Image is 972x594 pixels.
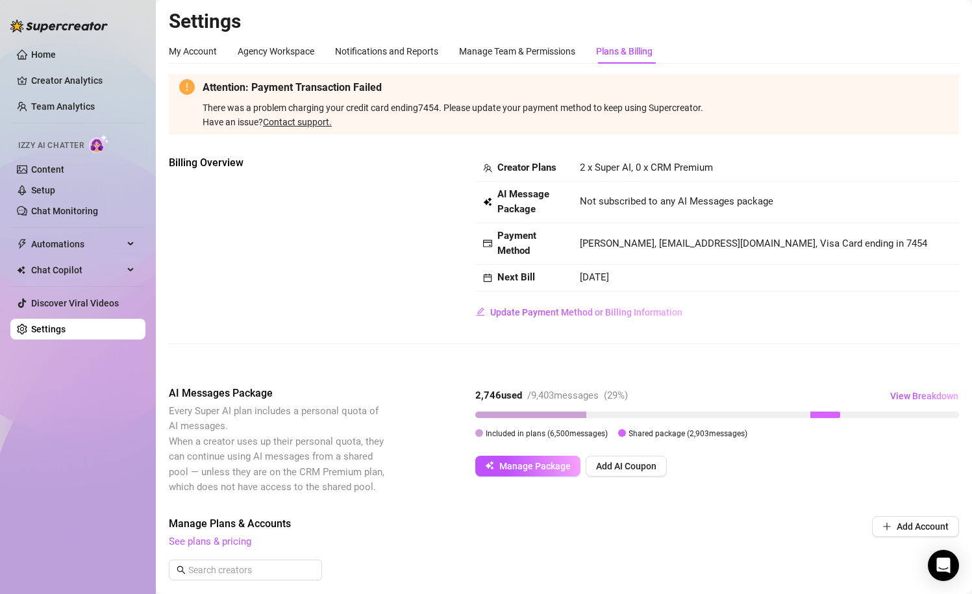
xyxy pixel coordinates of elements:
[169,44,217,58] div: My Account
[169,516,784,532] span: Manage Plans & Accounts
[483,164,492,173] span: team
[629,429,747,438] span: Shared package ( 2,903 messages)
[17,266,25,275] img: Chat Copilot
[10,19,108,32] img: logo-BBDzfeDw.svg
[31,298,119,308] a: Discover Viral Videos
[31,206,98,216] a: Chat Monitoring
[486,429,608,438] span: Included in plans ( 6,500 messages)
[203,81,382,93] strong: Attention: Payment Transaction Failed
[89,134,109,153] img: AI Chatter
[169,536,251,547] a: See plans & pricing
[203,115,949,129] div: Have an issue?
[580,162,713,173] span: 2 x Super AI, 0 x CRM Premium
[483,239,492,248] span: credit-card
[580,238,927,249] span: [PERSON_NAME], [EMAIL_ADDRESS][DOMAIN_NAME], Visa Card ending in 7454
[580,194,773,210] span: Not subscribed to any AI Messages package
[188,563,304,577] input: Search creators
[31,260,123,280] span: Chat Copilot
[459,44,575,58] div: Manage Team & Permissions
[31,164,64,175] a: Content
[596,44,653,58] div: Plans & Billing
[604,390,628,401] span: ( 29 %)
[335,44,438,58] div: Notifications and Reports
[31,185,55,195] a: Setup
[897,521,949,532] span: Add Account
[490,307,682,317] span: Update Payment Method or Billing Information
[890,391,958,401] span: View Breakdown
[203,103,949,129] span: There was a problem charging your credit card ending 7454 . Please update your payment method to ...
[497,188,549,216] strong: AI Message Package
[238,44,314,58] div: Agency Workspace
[31,324,66,334] a: Settings
[872,516,959,537] button: Add Account
[17,239,27,249] span: thunderbolt
[475,456,580,476] button: Manage Package
[31,49,56,60] a: Home
[476,307,485,316] span: edit
[527,390,599,401] span: / 9,403 messages
[596,461,656,471] span: Add AI Coupon
[169,9,959,34] h2: Settings
[169,405,384,493] span: Every Super AI plan includes a personal quota of AI messages. When a creator uses up their person...
[499,461,571,471] span: Manage Package
[169,155,387,171] span: Billing Overview
[177,565,186,575] span: search
[31,101,95,112] a: Team Analytics
[882,522,891,531] span: plus
[483,273,492,282] span: calendar
[18,140,84,152] span: Izzy AI Chatter
[586,456,667,476] button: Add AI Coupon
[497,162,556,173] strong: Creator Plans
[890,386,959,406] button: View Breakdown
[928,550,959,581] div: Open Intercom Messenger
[497,271,535,283] strong: Next Bill
[497,230,536,257] strong: Payment Method
[475,390,522,401] strong: 2,746 used
[179,79,195,95] span: exclamation-circle
[31,234,123,254] span: Automations
[31,70,135,91] a: Creator Analytics
[580,271,609,283] span: [DATE]
[263,117,332,127] a: Contact support.
[475,302,683,323] button: Update Payment Method or Billing Information
[169,386,387,401] span: AI Messages Package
